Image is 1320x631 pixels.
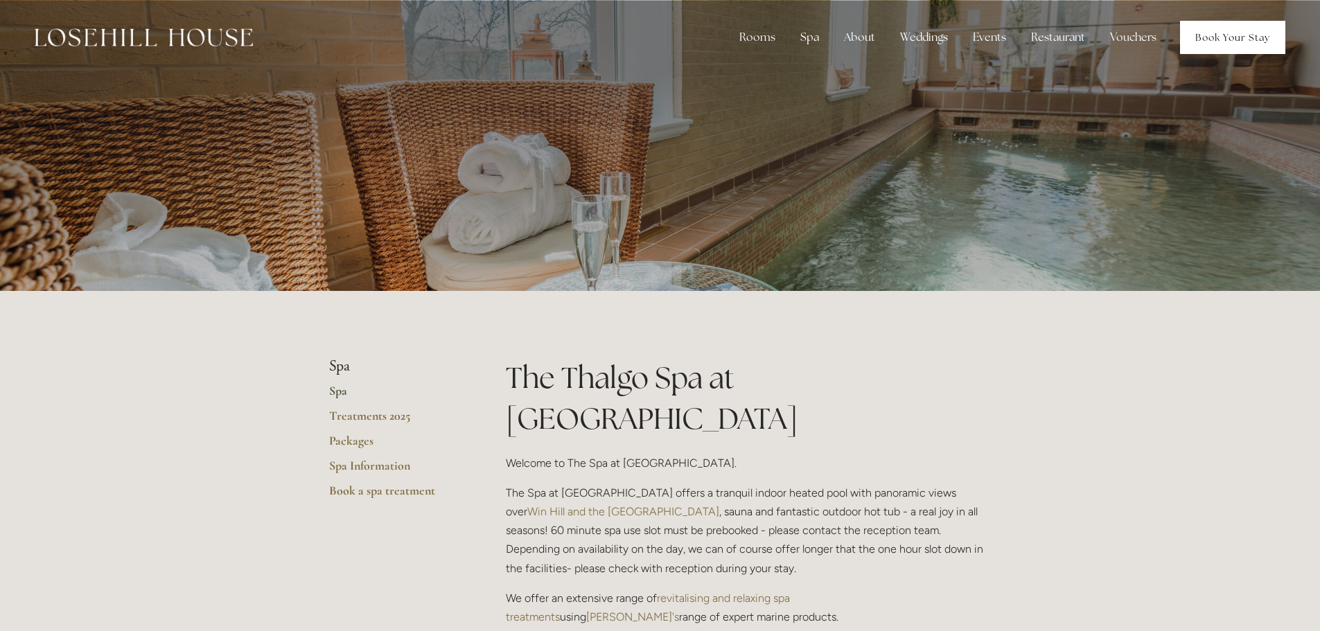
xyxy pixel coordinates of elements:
a: Book Your Stay [1180,21,1285,54]
p: Welcome to The Spa at [GEOGRAPHIC_DATA]. [506,454,992,472]
img: Losehill House [35,28,253,46]
div: Events [962,24,1017,51]
p: The Spa at [GEOGRAPHIC_DATA] offers a tranquil indoor heated pool with panoramic views over , sau... [506,483,992,578]
li: Spa [329,357,461,375]
div: About [833,24,886,51]
a: Vouchers [1099,24,1168,51]
h1: The Thalgo Spa at [GEOGRAPHIC_DATA] [506,357,992,439]
a: Book a spa treatment [329,483,461,508]
a: Spa [329,383,461,408]
a: Spa Information [329,458,461,483]
div: Weddings [889,24,959,51]
a: Packages [329,433,461,458]
p: We offer an extensive range of using range of expert marine products. [506,589,992,626]
div: Restaurant [1020,24,1096,51]
a: Treatments 2025 [329,408,461,433]
a: [PERSON_NAME]'s [586,610,679,623]
div: Rooms [728,24,786,51]
a: Win Hill and the [GEOGRAPHIC_DATA] [527,505,719,518]
div: Spa [789,24,830,51]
